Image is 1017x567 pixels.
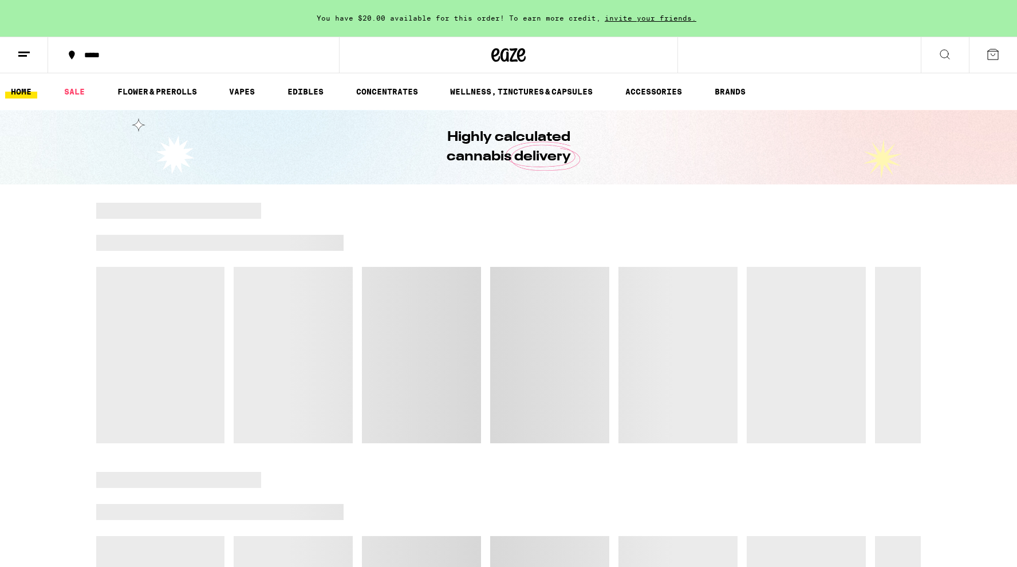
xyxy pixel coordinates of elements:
[223,85,261,99] a: VAPES
[282,85,329,99] a: EDIBLES
[112,85,203,99] a: FLOWER & PREROLLS
[620,85,688,99] a: ACCESSORIES
[601,14,700,22] span: invite your friends.
[350,85,424,99] a: CONCENTRATES
[317,14,601,22] span: You have $20.00 available for this order! To earn more credit,
[5,85,37,99] a: HOME
[709,85,751,99] button: BRANDS
[414,128,603,167] h1: Highly calculated cannabis delivery
[444,85,598,99] a: WELLNESS, TINCTURES & CAPSULES
[58,85,90,99] a: SALE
